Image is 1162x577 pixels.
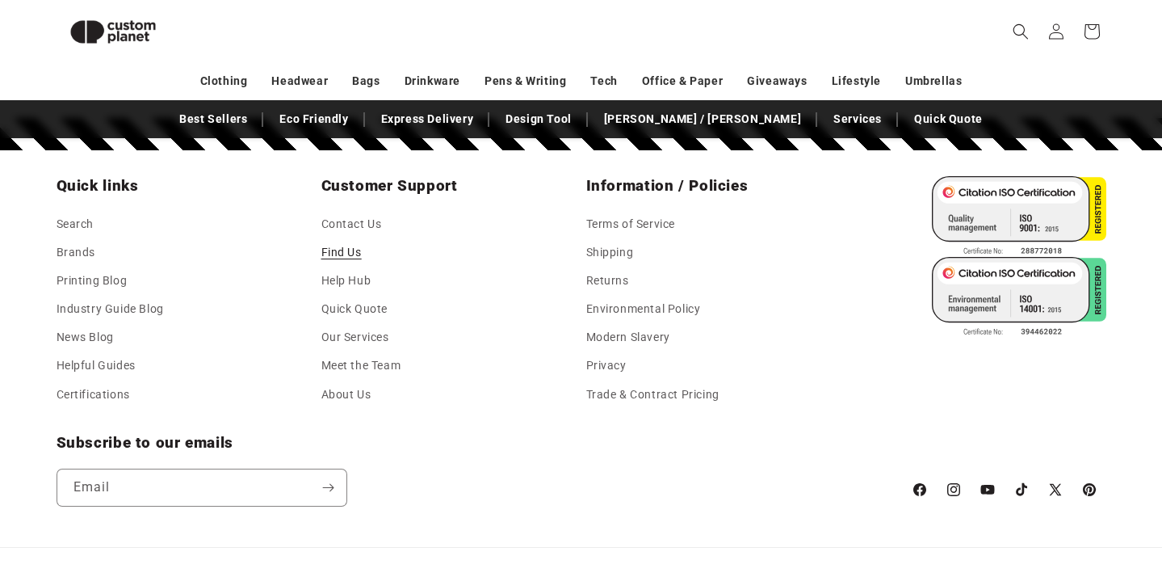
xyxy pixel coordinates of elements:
[311,469,346,507] button: Subscribe
[586,176,841,196] h2: Information / Policies
[57,433,895,453] h2: Subscribe to our emails
[825,105,890,133] a: Services
[373,105,482,133] a: Express Delivery
[57,295,164,323] a: Industry Guide Blog
[57,214,94,238] a: Search
[405,67,460,95] a: Drinkware
[352,67,380,95] a: Bags
[586,295,701,323] a: Environmental Policy
[747,67,807,95] a: Giveaways
[642,67,723,95] a: Office & Paper
[321,381,371,409] a: About Us
[885,402,1162,577] iframe: Chat Widget
[57,238,96,267] a: Brands
[586,238,634,267] a: Shipping
[586,381,719,409] a: Trade & Contract Pricing
[586,214,676,238] a: Terms of Service
[485,67,566,95] a: Pens & Writing
[321,352,401,380] a: Meet the Team
[57,323,114,352] a: News Blog
[586,323,670,352] a: Modern Slavery
[1003,14,1038,49] summary: Search
[200,67,248,95] a: Clothing
[57,6,170,57] img: Custom Planet
[321,176,577,196] h2: Customer Support
[321,323,389,352] a: Our Services
[586,352,627,380] a: Privacy
[932,257,1106,338] img: ISO 14001 Certified
[321,295,388,323] a: Quick Quote
[321,214,382,238] a: Contact Us
[57,381,130,409] a: Certifications
[590,67,617,95] a: Tech
[321,267,371,295] a: Help Hub
[271,67,328,95] a: Headwear
[497,105,580,133] a: Design Tool
[271,105,356,133] a: Eco Friendly
[57,267,128,295] a: Printing Blog
[586,267,629,295] a: Returns
[596,105,809,133] a: [PERSON_NAME] / [PERSON_NAME]
[171,105,255,133] a: Best Sellers
[832,67,881,95] a: Lifestyle
[932,176,1106,257] img: ISO 9001 Certified
[57,352,136,380] a: Helpful Guides
[905,67,962,95] a: Umbrellas
[321,238,362,267] a: Find Us
[906,105,991,133] a: Quick Quote
[57,176,312,196] h2: Quick links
